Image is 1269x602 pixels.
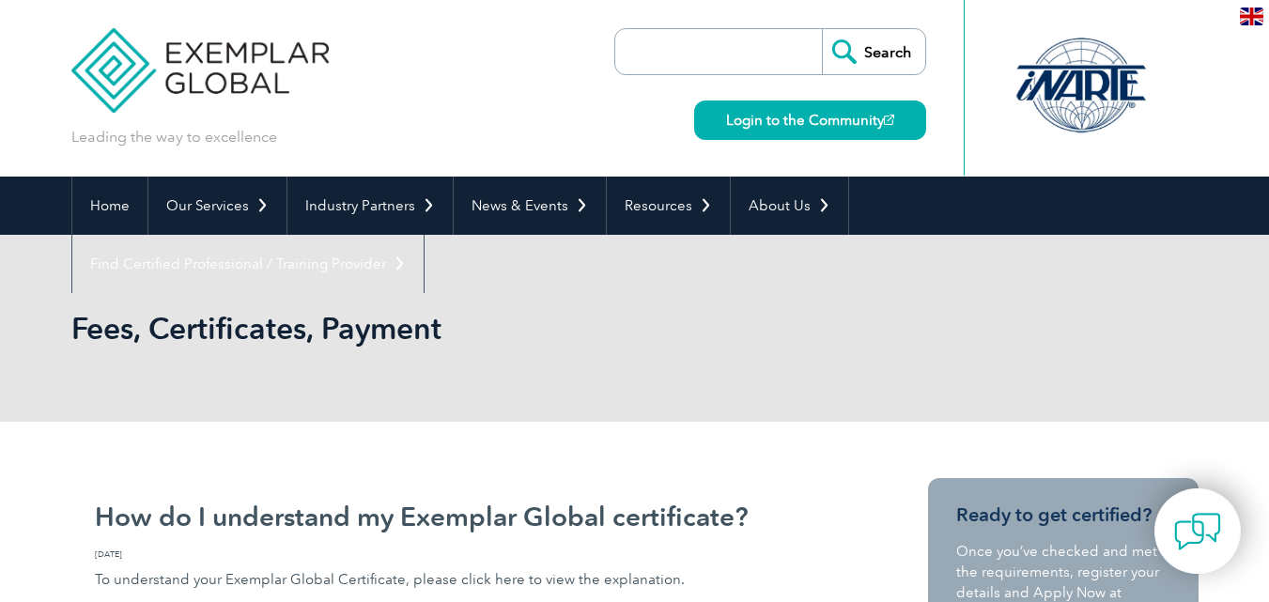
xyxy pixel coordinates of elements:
a: About Us [731,177,848,235]
a: News & Events [454,177,606,235]
span: [DATE] [95,548,837,561]
img: contact-chat.png [1174,508,1221,555]
a: Our Services [148,177,286,235]
img: en [1240,8,1263,25]
h2: How do I understand my Exemplar Global certificate? [95,502,837,532]
p: Leading the way to excellence [71,127,277,147]
h3: Ready to get certified? [956,503,1170,527]
h1: Fees, Certificates, Payment [71,310,793,347]
a: Home [72,177,147,235]
p: To understand your Exemplar Global Certificate, please click here to view the explanation. [95,548,837,590]
a: Resources [607,177,730,235]
input: Search [822,29,925,74]
a: Find Certified Professional / Training Provider [72,235,424,293]
a: Industry Partners [287,177,453,235]
img: open_square.png [884,115,894,125]
a: Login to the Community [694,100,926,140]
